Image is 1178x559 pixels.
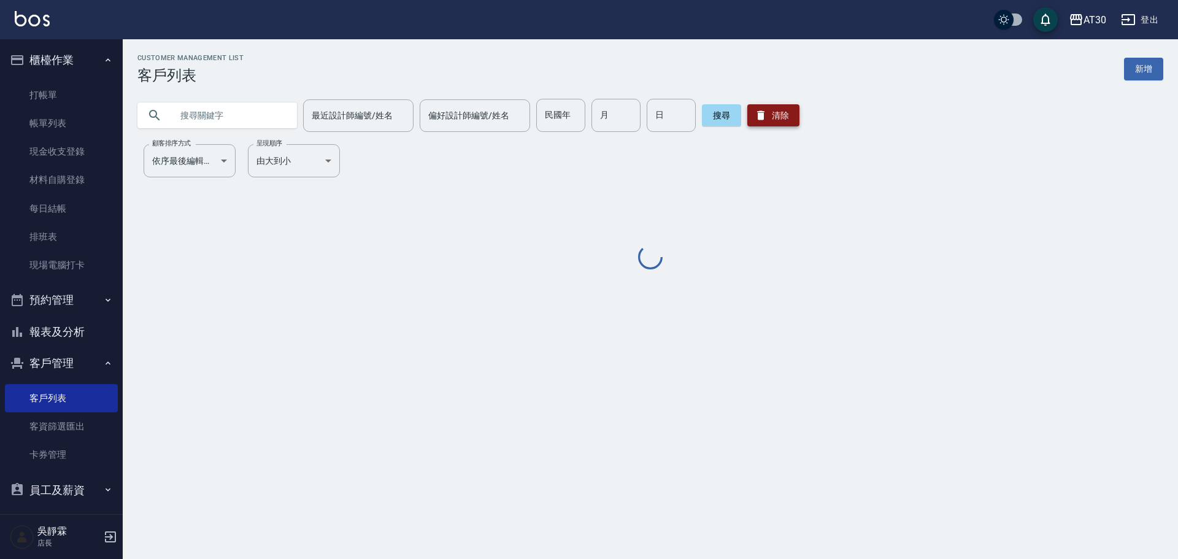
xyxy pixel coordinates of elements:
a: 客戶列表 [5,384,118,412]
a: 排班表 [5,223,118,251]
button: 櫃檯作業 [5,44,118,76]
a: 客資篩選匯出 [5,412,118,441]
a: 現金收支登錄 [5,137,118,166]
a: 卡券管理 [5,441,118,469]
h3: 客戶列表 [137,67,244,84]
button: 員工及薪資 [5,474,118,506]
a: 每日結帳 [5,195,118,223]
h5: 吳靜霖 [37,525,100,538]
a: 現場電腦打卡 [5,251,118,279]
button: save [1033,7,1058,32]
div: 由大到小 [248,144,340,177]
a: 新增 [1124,58,1163,80]
p: 店長 [37,538,100,549]
input: 搜尋關鍵字 [172,99,287,132]
label: 呈現順序 [256,139,282,148]
label: 顧客排序方式 [152,139,191,148]
button: 商品管理 [5,506,118,538]
button: AT30 [1064,7,1111,33]
a: 帳單列表 [5,109,118,137]
a: 打帳單 [5,81,118,109]
button: 客戶管理 [5,347,118,379]
button: 報表及分析 [5,316,118,348]
a: 材料自購登錄 [5,166,118,194]
button: 搜尋 [702,104,741,126]
button: 登出 [1116,9,1163,31]
button: 預約管理 [5,284,118,316]
div: AT30 [1084,12,1106,28]
img: Logo [15,11,50,26]
img: Person [10,525,34,549]
button: 清除 [747,104,799,126]
div: 依序最後編輯時間 [144,144,236,177]
h2: Customer Management List [137,54,244,62]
